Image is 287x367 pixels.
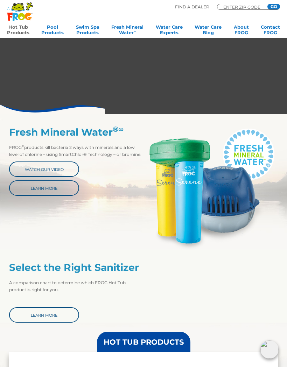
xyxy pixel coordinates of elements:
h3: HOT TUB PRODUCTS [104,338,184,346]
p: Find A Dealer [175,4,209,10]
h2: Fresh Mineral Water [9,127,143,138]
sup: ® [22,144,24,148]
a: Fresh MineralWater∞ [111,24,143,38]
input: Zip Code Form [223,5,265,9]
a: Learn More [9,307,79,323]
sup: ® [113,125,124,134]
a: Learn More [9,180,79,196]
input: GO [267,4,280,9]
a: PoolProducts [41,24,64,38]
a: Water CareExperts [156,24,183,38]
a: ContactFROG [261,24,280,38]
a: Water CareBlog [195,24,222,38]
a: Watch Our Video [9,161,79,177]
sup: ∞ [134,29,136,33]
a: AboutFROG [234,24,249,38]
h2: Select the Right Sanitizer [9,262,143,273]
em: ∞ [118,125,124,134]
img: openIcon [260,340,279,359]
a: Swim SpaProducts [76,24,99,38]
img: Serene_@ease_FMW [143,127,278,250]
a: Hot TubProducts [7,24,29,38]
p: FROG products kill bacteria 2 ways with minerals and a low level of chlorine – using SmartChlor® ... [9,144,143,158]
p: A comparison chart to determine which FROG Hot Tub product is right for you. [9,279,143,293]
